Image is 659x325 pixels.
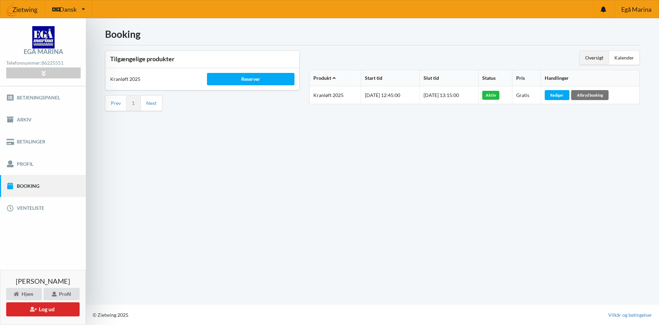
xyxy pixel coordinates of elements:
[608,312,652,318] a: Vilkår og betingelser
[6,288,42,300] div: Hjem
[6,302,80,316] button: Log ud
[609,51,639,65] div: Kalender
[146,100,157,106] a: Next
[32,26,55,48] img: logo
[365,92,400,98] span: [DATE] 12:45:00
[621,6,651,12] span: Egå Marina
[105,28,640,40] h1: Booking
[516,92,529,98] span: Gratis
[541,70,639,86] th: Handlinger
[24,48,63,55] div: Egå Marina
[313,92,344,98] span: Kranløft 2025
[6,58,80,68] div: Telefonnummer:
[105,71,202,87] div: Kranløft 2025
[478,70,512,86] th: Status
[482,91,499,100] div: Aktiv
[361,70,419,86] th: Start tid
[512,70,541,86] th: Pris
[59,6,77,12] span: Dansk
[111,100,121,106] a: Prev
[16,278,70,284] span: [PERSON_NAME]
[571,90,609,100] div: Afbryd booking
[132,100,135,106] a: 1
[310,70,361,86] th: Produkt
[207,73,294,85] div: Reserver
[424,92,459,98] span: [DATE] 13:15:00
[42,60,63,66] strong: 86225551
[545,90,569,100] div: Rediger
[44,288,80,300] div: Profil
[419,70,478,86] th: Slut tid
[110,55,294,63] h3: Tilgængelige produkter
[580,51,609,65] div: Oversigt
